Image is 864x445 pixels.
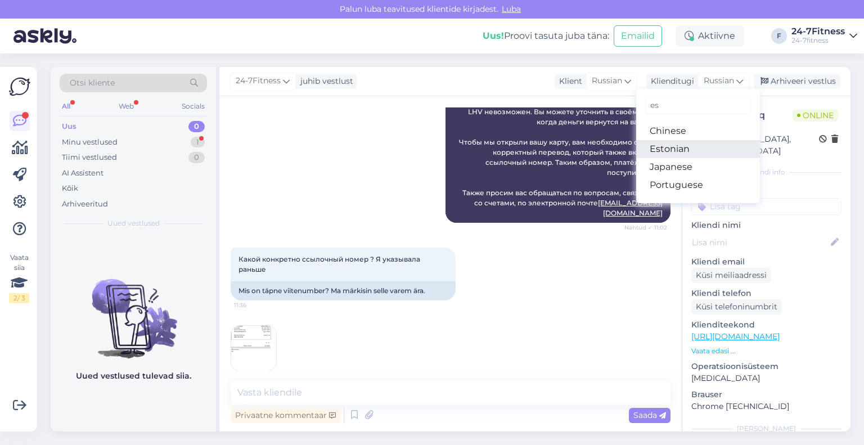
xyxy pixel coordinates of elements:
[445,52,670,223] div: Здравствуйте! Банк автоматически вернёт платёж, если у платёжного поручения отсутствует ссылочный...
[231,281,456,300] div: Mis on täpne viitenumber? Ma märkisin selle varem ära.
[636,158,760,176] a: Japanese
[691,401,841,412] p: Chrome [TECHNICAL_ID]
[231,408,340,423] div: Privaatne kommentaar
[62,199,108,210] div: Arhiveeritud
[793,109,838,122] span: Online
[691,184,841,196] p: Kliendi tag'id
[691,424,841,434] div: [PERSON_NAME]
[483,30,504,41] b: Uus!
[62,168,103,179] div: AI Assistent
[60,99,73,114] div: All
[296,75,353,87] div: juhib vestlust
[636,140,760,158] a: Estonian
[188,121,205,132] div: 0
[236,75,281,87] span: 24-7Fitness
[691,361,841,372] p: Operatsioonisüsteem
[483,29,609,43] div: Proovi tasuta juba täna:
[691,167,841,177] div: Kliendi info
[62,152,117,163] div: Tiimi vestlused
[9,293,29,303] div: 2 / 3
[791,36,845,45] div: 24-7fitness
[76,370,191,382] p: Uued vestlused tulevad siia.
[692,236,829,249] input: Lisa nimi
[754,74,840,89] div: Arhiveeri vestlus
[107,218,160,228] span: Uued vestlused
[691,319,841,331] p: Klienditeekond
[636,176,760,194] a: Portuguese
[676,26,744,46] div: Aktiivne
[116,99,136,114] div: Web
[624,223,667,232] span: Nähtud ✓ 11:02
[555,75,582,87] div: Klient
[791,27,845,36] div: 24-7Fitness
[231,326,276,371] img: Attachment
[614,25,662,47] button: Emailid
[691,389,841,401] p: Brauser
[238,255,422,273] span: Какой конкретно ссылочный номер ? Я указывала раньше
[645,97,751,114] input: Kirjuta, millist tag'i otsid
[592,75,622,87] span: Russian
[636,122,760,140] a: Chinese
[70,77,115,89] span: Otsi kliente
[691,268,771,283] div: Küsi meiliaadressi
[191,137,205,148] div: 1
[9,76,30,97] img: Askly Logo
[62,137,118,148] div: Minu vestlused
[234,301,276,309] span: 11:36
[9,253,29,303] div: Vaata siia
[691,219,841,231] p: Kliendi nimi
[633,410,666,420] span: Saada
[51,259,216,360] img: No chats
[598,199,663,217] a: [EMAIL_ADDRESS][DOMAIN_NAME]
[691,198,841,215] input: Lisa tag
[771,28,787,44] div: F
[646,75,694,87] div: Klienditugi
[691,299,782,314] div: Küsi telefoninumbrit
[691,372,841,384] p: [MEDICAL_DATA]
[188,152,205,163] div: 0
[691,346,841,356] p: Vaata edasi ...
[498,4,524,14] span: Luba
[691,331,780,341] a: [URL][DOMAIN_NAME]
[62,121,76,132] div: Uus
[179,99,207,114] div: Socials
[691,256,841,268] p: Kliendi email
[62,183,78,194] div: Kõik
[791,27,857,45] a: 24-7Fitness24-7fitness
[704,75,734,87] span: Russian
[691,287,841,299] p: Kliendi telefon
